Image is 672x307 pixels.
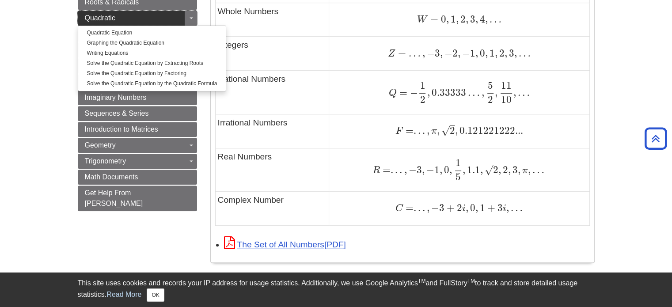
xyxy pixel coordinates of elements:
span: − [406,164,416,176]
span: 2 [420,94,425,106]
span: − [460,47,470,59]
span: , [506,202,509,214]
span: , [446,13,449,25]
span: Introduction to Matrices [85,125,158,133]
span: − [443,47,452,59]
sup: TM [418,278,425,284]
span: + [444,202,455,214]
a: Introduction to Matrices [78,122,197,137]
a: Read More [106,291,141,298]
a: Quadratic [78,11,197,26]
sup: TM [467,278,475,284]
span: 1 [449,13,456,25]
span: , [498,164,501,176]
span: , [508,164,511,176]
span: Imaginary Numbers [85,94,147,101]
span: . [416,202,421,214]
span: … [516,87,530,99]
span: , [514,47,517,59]
span: 5 [456,171,461,183]
span: = [403,125,414,136]
span: 1 [488,47,495,59]
span: 4 [478,13,485,25]
span: Get Help From [PERSON_NAME] [85,189,143,207]
span: , [458,47,460,59]
a: Math Documents [78,170,197,185]
span: , [475,47,478,59]
span: 0 [442,164,449,176]
button: Close [147,288,164,302]
span: , [440,47,443,59]
span: 2 [455,202,462,214]
span: 11 [501,80,512,91]
span: , [421,164,424,176]
td: Integers [215,37,329,71]
span: … [509,202,523,214]
td: Whole Numbers [215,3,329,37]
span: , [466,202,468,214]
span: 1 [420,80,425,91]
span: C [395,204,403,213]
a: Back to Top [642,133,670,144]
span: Math Documents [85,173,138,181]
span: . [414,125,416,136]
span: 2 [501,164,508,176]
span: , [518,164,520,176]
span: 2 [488,94,493,106]
a: Solve the Quadratic Equation by Extracting Roots [78,58,226,68]
span: Q [389,88,397,98]
span: π [520,166,528,175]
span: Geometry [85,141,116,149]
span: , [463,164,465,176]
a: Graphing the Quadratic Equation [78,38,226,48]
span: , [427,87,429,99]
span: 1.1 [465,164,480,176]
span: … [406,47,421,59]
span: , [528,164,531,176]
span: 3 [511,164,518,176]
span: 0.121221222... [458,125,523,136]
span: 1 [434,164,440,176]
span: … [488,13,501,25]
span: … [466,87,479,99]
span: , [466,13,468,25]
span: 1 [478,202,485,214]
span: . [398,164,402,176]
span: √ [485,164,493,176]
span: , [475,13,478,25]
span: 2 [493,164,498,176]
span: 5 [488,80,493,91]
span: Z [388,49,395,59]
span: . [421,202,425,214]
a: Trigonometry [78,154,197,169]
a: Solve the Quadratic Equation by the Quadratic Formula [78,79,226,89]
span: Sequences & Series [85,110,149,117]
span: − [429,202,439,214]
span: , [437,125,440,136]
span: 3 [439,202,444,214]
span: 10 [501,94,512,106]
span: = [397,87,407,99]
span: R [372,166,380,175]
span: , [485,13,488,25]
span: 2 [497,47,505,59]
span: 2 [459,13,466,25]
span: 0 [478,47,485,59]
span: = [403,202,414,214]
a: Get Help From [PERSON_NAME] [78,186,197,211]
span: , [425,202,429,214]
span: 3 [416,164,421,176]
span: − [424,164,434,176]
span: , [495,47,497,59]
span: , [475,202,478,214]
span: F [395,126,403,136]
span: i [503,204,506,213]
span: , [480,87,484,99]
span: 3 [468,13,475,25]
span: , [449,164,452,176]
td: Real Numbers [215,148,329,191]
span: , [480,164,483,176]
span: . [414,202,416,214]
span: , [440,164,442,176]
span: 1 [456,157,461,169]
